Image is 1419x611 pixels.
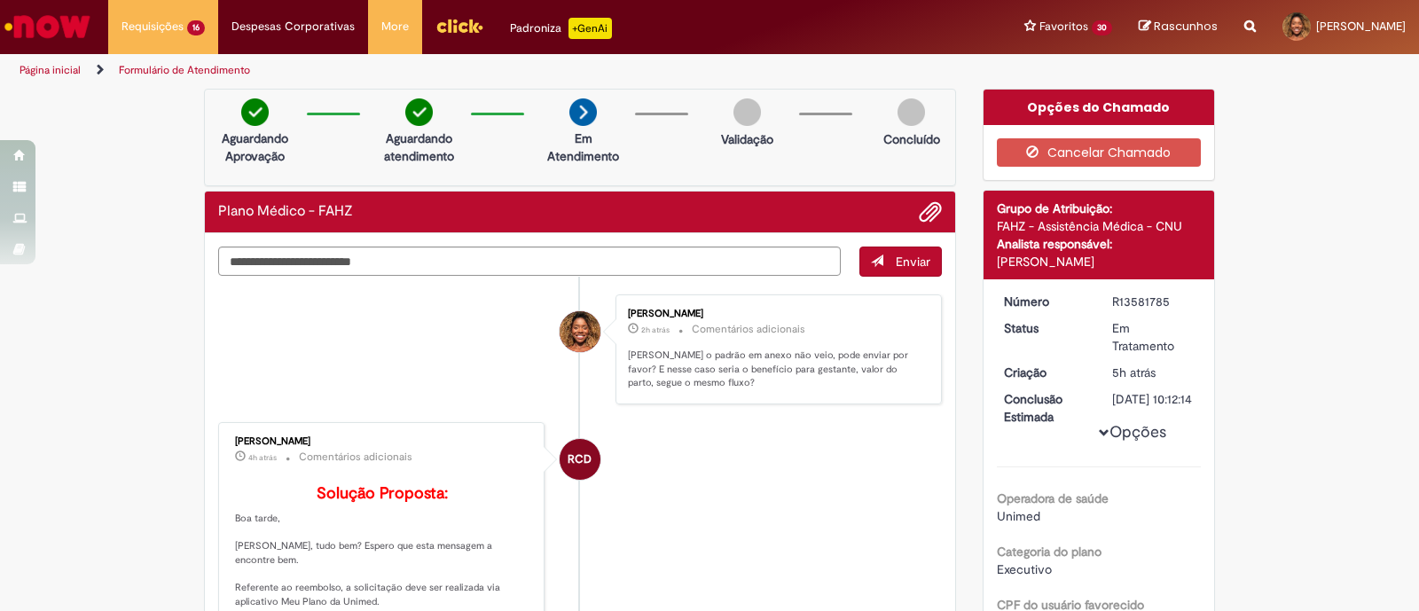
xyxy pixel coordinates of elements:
span: 30 [1092,20,1112,35]
time: 30/09/2025 15:27:42 [248,452,277,463]
img: ServiceNow [2,9,93,44]
p: Aguardando Aprovação [212,129,298,165]
div: Analista responsável: [997,235,1202,253]
span: RCD [568,438,592,481]
img: click_logo_yellow_360x200.png [435,12,483,39]
div: Paula Carolina Ferreira Soares [560,311,600,352]
a: Formulário de Atendimento [119,63,250,77]
div: [PERSON_NAME] [235,436,530,447]
span: Unimed [997,508,1040,524]
small: Comentários adicionais [692,322,805,337]
span: Executivo [997,561,1052,577]
p: Em Atendimento [540,129,626,165]
ul: Trilhas de página [13,54,933,87]
button: Enviar [859,247,942,277]
img: img-circle-grey.png [733,98,761,126]
dt: Número [991,293,1100,310]
div: Em Tratamento [1112,319,1195,355]
b: Categoria do plano [997,544,1101,560]
div: FAHZ - Assistência Médica - CNU [997,217,1202,235]
dt: Criação [991,364,1100,381]
div: 30/09/2025 14:15:40 [1112,364,1195,381]
img: check-circle-green.png [405,98,433,126]
a: Rascunhos [1139,19,1218,35]
p: +GenAi [568,18,612,39]
div: [PERSON_NAME] [628,309,923,319]
span: [PERSON_NAME] [1316,19,1406,34]
a: Página inicial [20,63,81,77]
p: Aguardando atendimento [376,129,462,165]
div: [DATE] 10:12:14 [1112,390,1195,408]
time: 30/09/2025 17:24:13 [641,325,670,335]
time: 30/09/2025 14:15:40 [1112,364,1156,380]
span: Favoritos [1039,18,1088,35]
div: Opções do Chamado [984,90,1215,125]
dt: Status [991,319,1100,337]
img: check-circle-green.png [241,98,269,126]
img: img-circle-grey.png [898,98,925,126]
img: arrow-next.png [569,98,597,126]
div: Rodrigo Camilo Dos Santos [560,439,600,480]
span: Requisições [122,18,184,35]
small: Comentários adicionais [299,450,412,465]
p: Concluído [883,130,940,148]
span: 2h atrás [641,325,670,335]
dt: Conclusão Estimada [991,390,1100,426]
div: Padroniza [510,18,612,39]
span: Rascunhos [1154,18,1218,35]
textarea: Digite sua mensagem aqui... [218,247,841,277]
span: More [381,18,409,35]
span: Enviar [896,254,930,270]
div: [PERSON_NAME] [997,253,1202,270]
span: 4h atrás [248,452,277,463]
p: [PERSON_NAME] o padrão em anexo não veio, pode enviar por favor? E nesse caso seria o benefício p... [628,349,923,390]
p: Validação [721,130,773,148]
b: Solução Proposta: [317,483,448,504]
div: Grupo de Atribuição: [997,200,1202,217]
h2: Plano Médico - FAHZ Histórico de tíquete [218,204,353,220]
span: Despesas Corporativas [231,18,355,35]
div: R13581785 [1112,293,1195,310]
b: Operadora de saúde [997,490,1109,506]
button: Adicionar anexos [919,200,942,223]
button: Cancelar Chamado [997,138,1202,167]
span: 5h atrás [1112,364,1156,380]
span: 16 [187,20,205,35]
